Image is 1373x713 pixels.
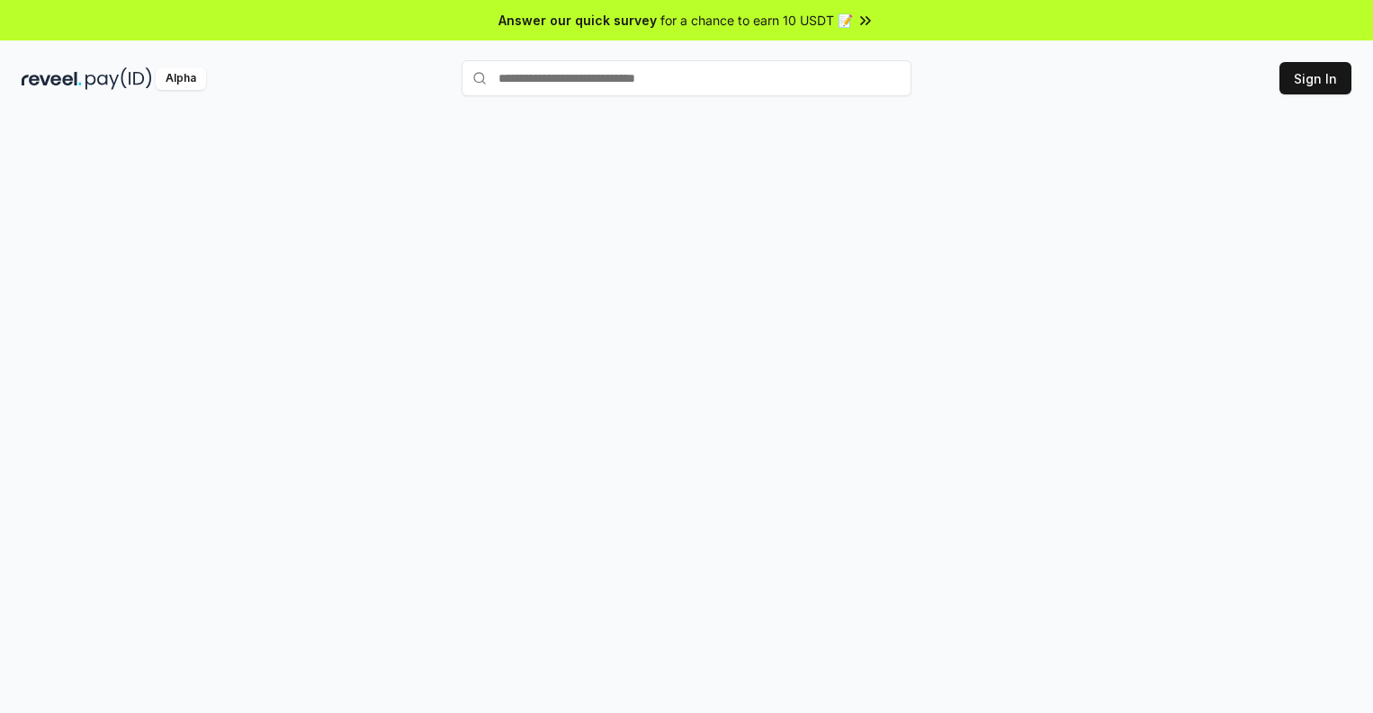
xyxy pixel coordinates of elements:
[85,67,152,90] img: pay_id
[498,11,657,30] span: Answer our quick survey
[156,67,206,90] div: Alpha
[22,67,82,90] img: reveel_dark
[1279,62,1351,94] button: Sign In
[660,11,853,30] span: for a chance to earn 10 USDT 📝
